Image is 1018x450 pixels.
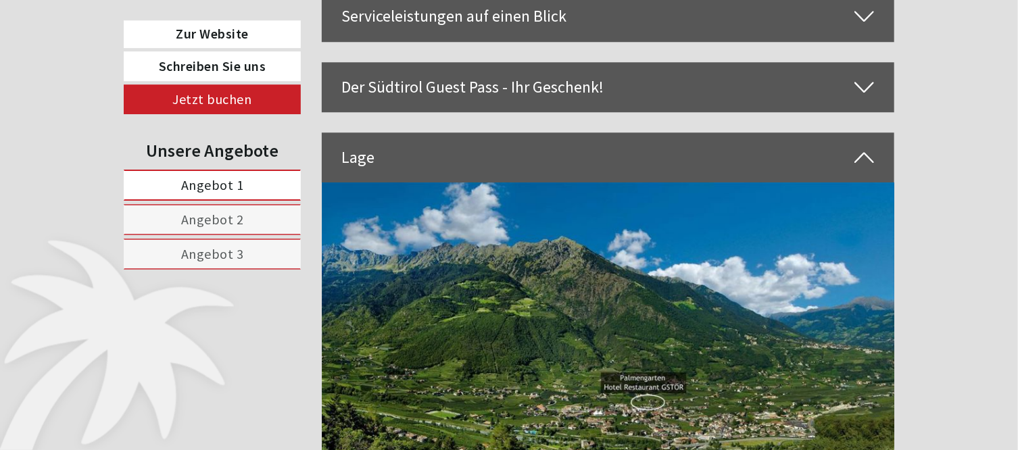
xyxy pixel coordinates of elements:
div: Der Südtirol Guest Pass - Ihr Geschenk! [322,62,895,112]
div: Lage [322,132,895,182]
a: Schreiben Sie uns [124,51,301,81]
div: PALMENGARTEN Hotel GSTÖR [20,39,208,50]
a: Zur Website [124,20,301,48]
div: [DATE] [242,10,291,33]
div: Guten Tag, wie können wir Ihnen helfen? [10,36,215,78]
small: 06:38 [20,66,208,75]
button: Senden [445,350,533,380]
span: Angebot 3 [181,245,244,262]
div: Unsere Angebote [124,138,301,163]
a: Jetzt buchen [124,84,301,114]
span: Angebot 1 [181,176,244,193]
span: Angebot 2 [181,211,244,228]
